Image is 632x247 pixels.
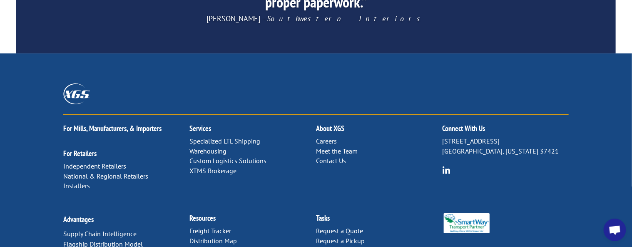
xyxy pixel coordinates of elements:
[443,213,491,233] img: Smartway_Logo
[604,219,626,241] div: Open chat
[63,149,97,158] a: For Retailers
[189,156,266,165] a: Custom Logistics Solutions
[316,137,337,145] a: Careers
[189,166,236,175] a: XTMS Brokerage
[316,156,346,165] a: Contact Us
[316,214,443,226] h2: Tasks
[443,166,450,174] img: group-6
[316,227,363,235] a: Request a Quote
[189,123,211,133] a: Services
[443,136,569,156] p: [STREET_ADDRESS] [GEOGRAPHIC_DATA], [US_STATE] 37421
[316,237,365,245] a: Request a Pickup
[95,14,537,24] p: [PERSON_NAME] –
[443,125,569,136] h2: Connect With Us
[189,227,231,235] a: Freight Tracker
[189,147,226,155] a: Warehousing
[267,14,425,23] em: Southwestern Interiors
[63,181,90,190] a: Installers
[316,147,358,155] a: Meet the Team
[189,237,237,245] a: Distribution Map
[189,137,260,145] a: Specialized LTL Shipping
[63,162,126,170] a: Independent Retailers
[316,123,344,133] a: About XGS
[63,83,90,104] img: XGS_Logos_ALL_2024_All_White
[63,229,137,238] a: Supply Chain Intelligence
[63,214,94,224] a: Advantages
[189,213,216,223] a: Resources
[63,172,148,180] a: National & Regional Retailers
[63,123,162,133] a: For Mills, Manufacturers, & Importers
